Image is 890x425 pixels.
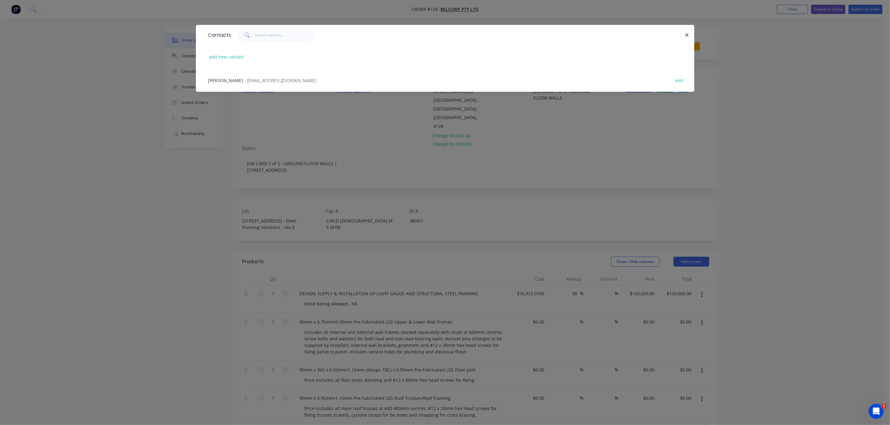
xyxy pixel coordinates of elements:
[205,25,231,45] div: Contacts
[672,76,687,84] button: edit
[245,77,319,83] span: - [EMAIL_ADDRESS][DOMAIN_NAME] -
[255,29,316,41] input: Search contacts...
[208,77,243,83] span: [PERSON_NAME]
[206,53,247,61] button: add new contact
[869,404,884,419] iframe: Intercom live chat
[882,404,887,409] span: 1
